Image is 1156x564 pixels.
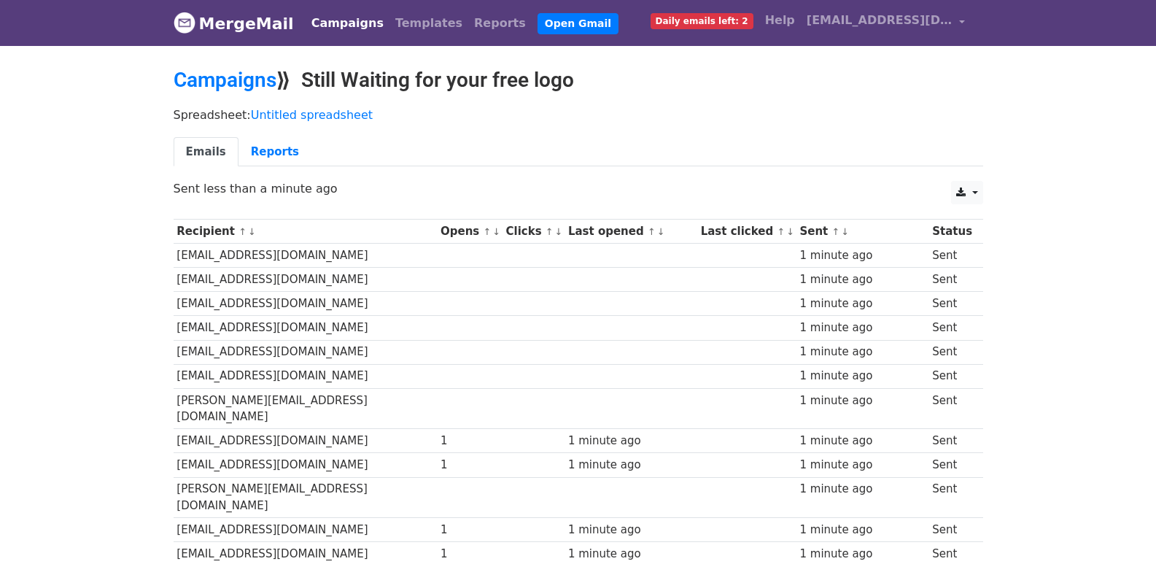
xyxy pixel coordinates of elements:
a: Daily emails left: 2 [645,6,759,35]
td: [EMAIL_ADDRESS][DOMAIN_NAME] [174,340,438,364]
img: MergeMail logo [174,12,195,34]
td: [EMAIL_ADDRESS][DOMAIN_NAME] [174,453,438,477]
td: Sent [928,364,975,388]
a: MergeMail [174,8,294,39]
div: 1 [441,546,499,563]
a: Untitled spreadsheet [251,108,373,122]
td: Sent [928,292,975,316]
td: [EMAIL_ADDRESS][DOMAIN_NAME] [174,364,438,388]
a: ↑ [777,226,785,237]
td: Sent [928,453,975,477]
a: ↓ [841,226,849,237]
div: 1 minute ago [799,457,925,474]
div: 1 minute ago [799,271,925,288]
a: [EMAIL_ADDRESS][DOMAIN_NAME] [801,6,971,40]
div: 1 minute ago [799,481,925,498]
h2: ⟫ Still Waiting for your free logo [174,68,983,93]
a: Reports [238,137,311,167]
a: Campaigns [174,68,276,92]
div: 1 minute ago [799,522,925,538]
div: 1 minute ago [799,344,925,360]
a: ↑ [546,226,554,237]
td: Sent [928,429,975,453]
div: 1 minute ago [799,433,925,449]
th: Last clicked [697,220,796,244]
a: Reports [468,9,532,38]
span: [EMAIL_ADDRESS][DOMAIN_NAME] [807,12,953,29]
span: Daily emails left: 2 [651,13,753,29]
td: [EMAIL_ADDRESS][DOMAIN_NAME] [174,316,438,340]
a: Campaigns [306,9,389,38]
th: Opens [437,220,503,244]
div: 1 minute ago [568,546,694,563]
td: Sent [928,340,975,364]
a: Templates [389,9,468,38]
a: ↓ [657,226,665,237]
a: ↑ [648,226,656,237]
td: Sent [928,316,975,340]
a: ↑ [832,226,840,237]
p: Spreadsheet: [174,107,983,123]
a: ↓ [555,226,563,237]
td: Sent [928,388,975,429]
th: Clicks [503,220,565,244]
td: [EMAIL_ADDRESS][DOMAIN_NAME] [174,429,438,453]
td: Sent [928,244,975,268]
th: Status [928,220,975,244]
div: 1 minute ago [799,320,925,336]
div: 1 [441,433,499,449]
a: ↑ [238,226,247,237]
a: ↓ [492,226,500,237]
td: [PERSON_NAME][EMAIL_ADDRESS][DOMAIN_NAME] [174,477,438,518]
td: Sent [928,268,975,292]
td: [PERSON_NAME][EMAIL_ADDRESS][DOMAIN_NAME] [174,388,438,429]
a: ↓ [786,226,794,237]
th: Sent [796,220,929,244]
div: 1 minute ago [568,433,694,449]
a: ↓ [248,226,256,237]
td: [EMAIL_ADDRESS][DOMAIN_NAME] [174,518,438,542]
th: Last opened [565,220,697,244]
div: 1 minute ago [799,393,925,409]
a: Open Gmail [538,13,618,34]
p: Sent less than a minute ago [174,181,983,196]
a: Help [759,6,801,35]
div: 1 minute ago [799,368,925,385]
div: 1 minute ago [568,457,694,474]
div: 1 [441,522,499,538]
td: Sent [928,477,975,518]
td: [EMAIL_ADDRESS][DOMAIN_NAME] [174,268,438,292]
div: 1 minute ago [799,546,925,563]
a: ↑ [483,226,491,237]
div: 1 minute ago [799,247,925,264]
div: 1 [441,457,499,474]
td: [EMAIL_ADDRESS][DOMAIN_NAME] [174,244,438,268]
td: [EMAIL_ADDRESS][DOMAIN_NAME] [174,292,438,316]
a: Emails [174,137,238,167]
div: 1 minute ago [799,295,925,312]
th: Recipient [174,220,438,244]
div: 1 minute ago [568,522,694,538]
td: Sent [928,518,975,542]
